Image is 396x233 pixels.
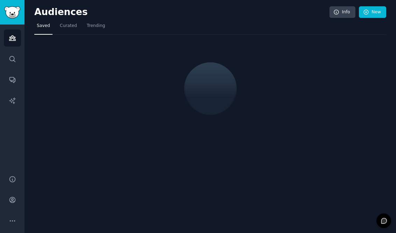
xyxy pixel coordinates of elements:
a: Curated [57,20,79,35]
img: GummySearch logo [4,6,20,19]
a: Saved [34,20,53,35]
span: Trending [87,23,105,29]
h2: Audiences [34,7,329,18]
span: Curated [60,23,77,29]
a: New [359,6,386,18]
a: Trending [84,20,107,35]
a: Info [329,6,355,18]
span: Saved [37,23,50,29]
